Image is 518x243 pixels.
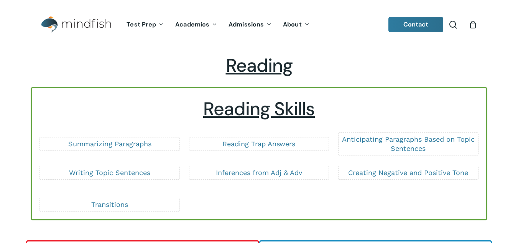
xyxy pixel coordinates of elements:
a: Inferences from Adj & Adv [216,169,302,177]
u: Reading Skills [203,97,315,121]
span: Academics [175,20,209,28]
a: Summarizing Paragraphs [68,140,151,148]
span: Test Prep [127,20,156,28]
nav: Main Menu [121,10,315,39]
span: Admissions [229,20,264,28]
header: Main Menu [31,10,487,39]
a: Anticipating Paragraphs Based on Topic Sentences [342,135,475,152]
a: About [277,21,315,28]
a: Test Prep [121,21,169,28]
span: About [283,20,302,28]
span: Reading [226,53,293,78]
a: Reading Trap Answers [222,140,295,148]
a: Cart [469,20,477,29]
a: Contact [388,17,444,32]
a: Transitions [91,200,128,208]
a: Writing Topic Sentences [69,169,150,177]
a: Creating Negative and Positive Tone [348,169,468,177]
a: Academics [169,21,223,28]
span: Contact [403,20,429,28]
a: Admissions [223,21,277,28]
